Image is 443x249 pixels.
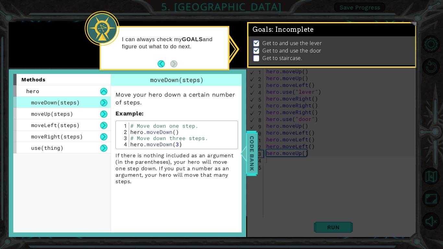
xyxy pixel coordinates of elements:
[170,60,177,67] button: Next
[115,91,238,106] p: Move your hero down a certain number of steps.
[262,40,322,47] p: Get to and use the lever
[31,144,64,151] span: use(thing)
[111,74,243,86] div: moveDown(steps)
[262,47,321,54] p: Get to and use the door
[117,123,129,129] div: 1
[253,40,260,45] img: Check mark for checkbox
[31,110,73,117] span: moveUp(steps)
[31,122,80,128] span: moveLeft(steps)
[122,36,223,50] p: I can always check my and figure out what to do next.
[150,76,204,84] span: moveDown(steps)
[253,47,260,52] img: Check mark for checkbox
[272,26,314,33] span: : Incomplete
[31,133,83,140] span: moveRight(steps)
[115,152,238,185] p: If there is nothing included as an argument (in the parentheses), your hero will move one step do...
[247,133,257,173] span: Code Bank
[117,141,129,147] div: 4
[21,77,45,83] span: methods
[117,135,129,141] div: 3
[182,36,203,42] strong: GOALS
[115,110,142,117] span: Example
[26,88,39,94] span: hero
[253,26,314,34] span: Goals
[158,60,170,67] button: Back
[117,129,129,135] div: 2
[13,74,111,85] div: methods
[31,99,80,106] span: moveDown(steps)
[115,110,144,117] strong: :
[262,54,302,62] p: Get to staircase.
